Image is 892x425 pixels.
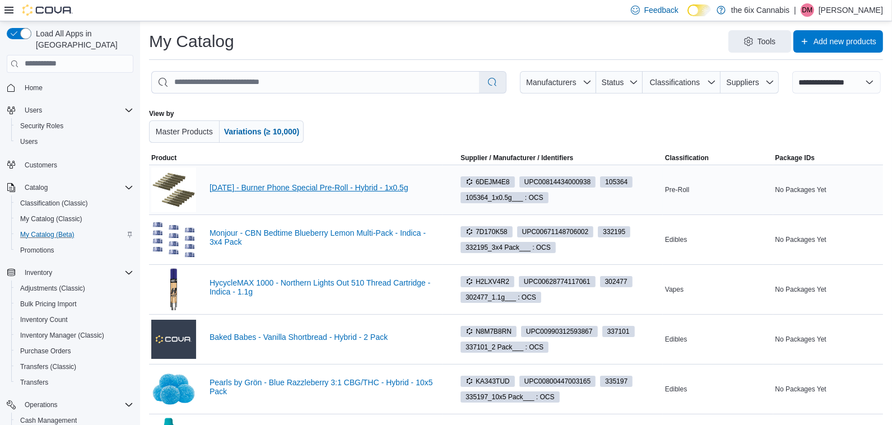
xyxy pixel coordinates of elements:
[20,199,88,208] span: Classification (Classic)
[466,342,543,352] span: 337101_2 Pack___ : OCS
[773,283,884,296] div: No Packages Yet
[461,292,541,303] span: 302477_1.1g___ : OCS
[220,120,304,143] button: Variations (≥ 10,000)
[773,333,884,346] div: No Packages Yet
[16,360,81,373] a: Transfers (Classic)
[466,242,551,253] span: 332195_3x4 Pack___ : OCS
[605,277,628,287] span: 302477
[210,378,440,396] a: Pearls by Grön - Blue Razzleberry 3:1 CBG/THC - Hybrid - 10x5 Pack
[20,266,133,279] span: Inventory
[151,320,196,359] img: Baked Babes - Vanilla Shortbread - Hybrid - 2 Pack
[643,71,721,94] button: Classifications
[466,376,510,386] span: KA343TUD
[728,30,791,53] button: Tools
[11,296,138,312] button: Bulk Pricing Import
[461,391,560,403] span: 335197_10x5 Pack___ : OCS
[25,400,58,409] span: Operations
[210,333,440,342] a: Baked Babes - Vanilla Shortbread - Hybrid - 2 Pack
[461,192,549,203] span: 105364_1x0.5g___ : OCS
[773,183,884,197] div: No Packages Yet
[20,158,62,172] a: Customers
[16,376,53,389] a: Transfers
[20,157,133,171] span: Customers
[16,313,72,326] a: Inventory Count
[20,398,133,412] span: Operations
[16,376,133,389] span: Transfers
[11,312,138,328] button: Inventory Count
[466,392,555,402] span: 335197_10x5 Pack___ : OCS
[16,135,42,148] a: Users
[2,156,138,172] button: Customers
[20,331,104,340] span: Inventory Manager (Classic)
[520,71,596,94] button: Manufacturers
[22,4,73,16] img: Cova
[151,153,176,162] span: Product
[663,382,773,396] div: Edibles
[461,276,514,287] span: H2LXV4R2
[20,246,54,255] span: Promotions
[466,227,508,237] span: 7D170K58
[802,3,813,17] span: DM
[466,277,509,287] span: H2LXV4R2
[16,297,133,311] span: Bulk Pricing Import
[11,227,138,242] button: My Catalog (Beta)
[16,197,133,210] span: Classification (Classic)
[522,227,589,237] span: UPC 00671148706002
[25,106,42,115] span: Users
[20,284,85,293] span: Adjustments (Classic)
[461,176,515,188] span: 6DEJM4E8
[25,83,43,92] span: Home
[11,343,138,359] button: Purchase Orders
[687,16,688,17] span: Dark Mode
[25,183,48,192] span: Catalog
[20,137,38,146] span: Users
[794,3,796,17] p: |
[2,397,138,413] button: Operations
[20,104,133,117] span: Users
[2,80,138,96] button: Home
[151,217,196,262] img: Monjour - CBN Bedtime Blueberry Lemon Multi-Pack - Indica - 3x4 Pack
[20,362,76,371] span: Transfers (Classic)
[20,378,48,387] span: Transfers
[663,183,773,197] div: Pre-Roll
[20,214,82,223] span: My Catalog (Classic)
[519,176,596,188] span: UPC00814434000938
[461,376,515,387] span: KA343TUD
[25,268,52,277] span: Inventory
[16,119,68,133] a: Security Roles
[721,71,779,94] button: Suppliers
[210,278,440,296] a: HycycleMAX 1000 - Northern Lights Out 510 Thread Cartridge - Indica - 1.1g
[20,398,62,412] button: Operations
[602,78,624,87] span: Status
[466,193,543,203] span: 105364_1x0.5g___ : OCS
[11,328,138,343] button: Inventory Manager (Classic)
[224,127,300,136] span: Variations (≥ 10,000)
[521,326,598,337] span: UPC00990312593867
[466,177,510,187] span: 6DEJM4E8
[16,344,76,358] a: Purchase Orders
[20,416,77,425] span: Cash Management
[20,81,47,95] a: Home
[801,3,814,17] div: Dhwanit Modi
[517,226,594,237] span: UPC00671148706002
[11,375,138,390] button: Transfers
[11,195,138,211] button: Classification (Classic)
[773,233,884,246] div: No Packages Yet
[663,333,773,346] div: Edibles
[16,329,109,342] a: Inventory Manager (Classic)
[461,226,513,237] span: 7D170K58
[526,78,576,87] span: Manufacturers
[20,81,133,95] span: Home
[524,277,591,287] span: UPC 00628774117061
[16,329,133,342] span: Inventory Manager (Classic)
[758,36,776,47] span: Tools
[16,228,133,241] span: My Catalog (Beta)
[524,177,591,187] span: UPC 00814434000938
[524,376,591,386] span: UPC 00800447003165
[665,153,709,162] span: Classification
[20,300,77,309] span: Bulk Pricing Import
[149,120,220,143] button: Master Products
[16,244,59,257] a: Promotions
[16,135,133,148] span: Users
[20,181,52,194] button: Catalog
